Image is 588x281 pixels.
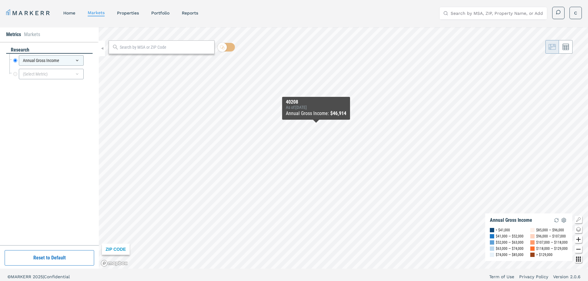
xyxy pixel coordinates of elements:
div: $52,000 — $63,000 [496,239,523,246]
a: home [63,10,75,15]
a: markets [88,10,105,15]
div: Annual Gross Income [19,55,84,66]
li: Metrics [6,31,21,38]
button: Zoom in map button [575,236,582,243]
div: $74,000 — $85,000 [496,252,523,258]
div: $96,000 — $107,000 [536,233,566,239]
a: Portfolio [151,10,169,15]
input: Search by MSA, ZIP, Property Name, or Address [451,7,543,19]
a: properties [117,10,139,15]
div: $85,000 — $96,000 [536,227,564,233]
span: © [7,274,11,279]
div: $63,000 — $74,000 [496,246,523,252]
div: Annual Gross Income [490,217,532,223]
img: Settings [560,217,568,224]
div: $118,000 — $129,000 [536,246,568,252]
button: Change style map button [575,226,582,233]
a: Term of Use [489,274,514,280]
div: $107,000 — $118,000 [536,239,568,246]
button: C [569,7,582,19]
a: Mapbox logo [101,260,128,267]
a: Privacy Policy [519,274,548,280]
div: $41,000 — $52,000 [496,233,523,239]
img: Reload Legend [553,217,560,224]
span: 2025 | [33,274,44,279]
span: C [574,10,577,16]
span: Confidential [44,274,70,279]
button: Zoom out map button [575,246,582,253]
div: Annual Gross Income : [286,110,346,117]
span: MARKERR [11,274,33,279]
canvas: Map [99,27,588,269]
div: As of : [DATE] [286,105,346,110]
li: Markets [24,31,40,38]
div: > $129,000 [536,252,553,258]
div: 40208 [286,99,346,105]
a: reports [182,10,198,15]
a: Version 2.0.6 [553,274,581,280]
div: Map Tooltip Content [286,99,346,117]
div: (Select Metric) [19,69,84,79]
button: Reset to Default [5,250,94,266]
b: $46,914 [330,110,346,116]
button: Other options map button [575,255,582,263]
div: ZIP CODE [102,244,130,255]
div: research [6,47,93,54]
input: Search by MSA or ZIP Code [120,44,211,51]
div: < $41,000 [496,227,510,233]
button: Show/Hide Legend Map Button [575,216,582,223]
a: MARKERR [6,9,51,17]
